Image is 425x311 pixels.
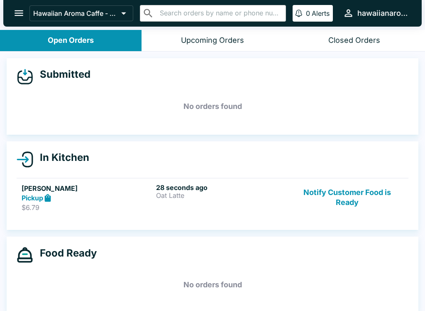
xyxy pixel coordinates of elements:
[22,183,153,193] h5: [PERSON_NAME]
[17,270,408,300] h5: No orders found
[8,2,29,24] button: open drawer
[17,91,408,121] h5: No orders found
[181,36,244,45] div: Upcoming Orders
[22,203,153,212] p: $6.79
[312,9,330,17] p: Alerts
[156,192,287,199] p: Oat Latte
[33,151,89,164] h4: In Kitchen
[33,247,97,259] h4: Food Ready
[22,194,43,202] strong: Pickup
[357,8,408,18] div: hawaiianaromacaffe
[48,36,94,45] div: Open Orders
[340,4,412,22] button: hawaiianaromacaffe
[328,36,380,45] div: Closed Orders
[29,5,133,21] button: Hawaiian Aroma Caffe - Waikiki Beachcomber
[33,68,90,81] h4: Submitted
[33,9,118,17] p: Hawaiian Aroma Caffe - Waikiki Beachcomber
[157,7,282,19] input: Search orders by name or phone number
[156,183,287,192] h6: 28 seconds ago
[17,178,408,217] a: [PERSON_NAME]Pickup$6.7928 seconds agoOat LatteNotify Customer Food is Ready
[306,9,310,17] p: 0
[291,183,403,212] button: Notify Customer Food is Ready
